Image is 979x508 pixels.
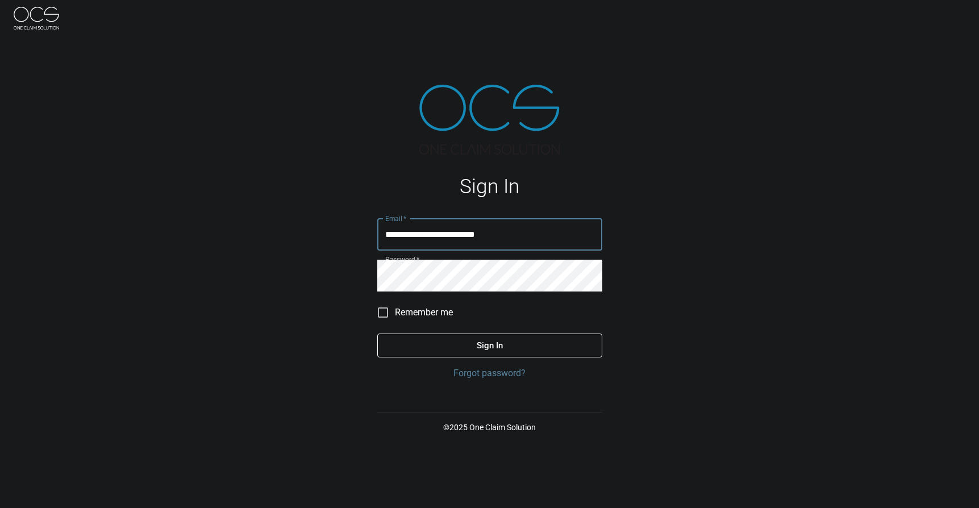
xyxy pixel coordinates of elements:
p: © 2025 One Claim Solution [377,422,602,433]
label: Password [385,255,419,264]
img: ocs-logo-tra.png [419,85,560,155]
span: Remember me [395,306,453,319]
a: Forgot password? [377,367,602,380]
h1: Sign In [377,175,602,198]
button: Sign In [377,334,602,357]
img: ocs-logo-white-transparent.png [14,7,59,30]
label: Email [385,214,407,223]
